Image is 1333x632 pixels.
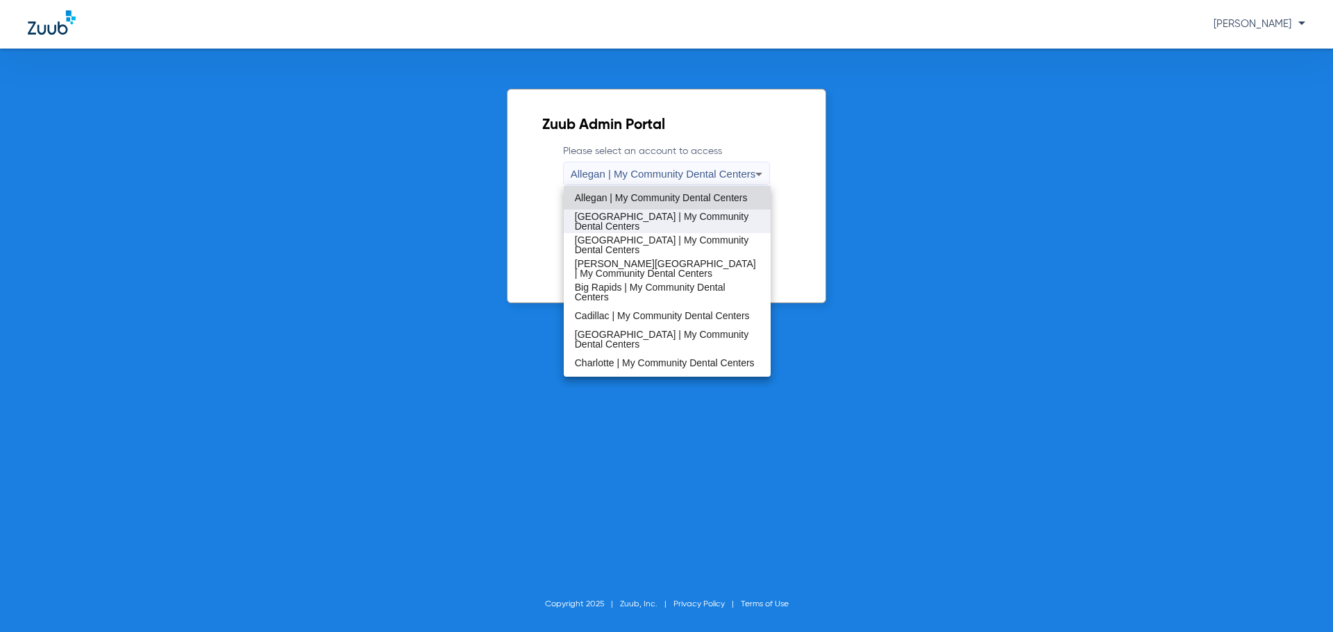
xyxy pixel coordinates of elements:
span: Charlotte | My Community Dental Centers [575,358,755,368]
span: Allegan | My Community Dental Centers [575,193,748,203]
span: Big Rapids | My Community Dental Centers [575,282,760,302]
span: Cadillac | My Community Dental Centers [575,311,750,321]
span: [GEOGRAPHIC_DATA] | My Community Dental Centers [575,235,760,255]
span: [GEOGRAPHIC_DATA] | My Community Dental Centers [575,330,760,349]
span: [GEOGRAPHIC_DATA] | My Community Dental Centers [575,212,760,231]
span: [PERSON_NAME][GEOGRAPHIC_DATA] | My Community Dental Centers [575,259,760,278]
